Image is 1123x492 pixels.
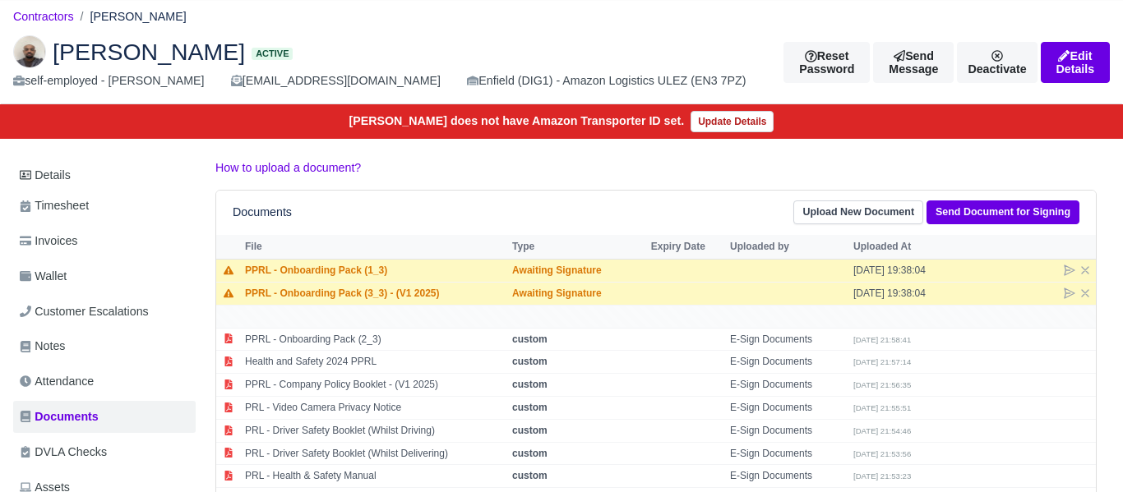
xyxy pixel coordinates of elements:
[1,22,1122,104] div: Imran Usmani
[241,397,508,420] td: PRL - Video Camera Privacy Notice
[13,366,196,398] a: Attendance
[13,160,196,191] a: Details
[508,283,647,306] td: Awaiting Signature
[726,351,849,374] td: E-Sign Documents
[853,449,911,458] small: [DATE] 21:53:56
[13,71,205,90] div: self-employed - [PERSON_NAME]
[241,260,508,283] td: PPRL - Onboarding Pack (1_3)
[13,10,74,23] a: Contractors
[1041,413,1123,492] iframe: Chat Widget
[241,374,508,397] td: PPRL - Company Policy Booklet - (V1 2025)
[726,397,849,420] td: E-Sign Documents
[849,283,973,306] td: [DATE] 19:38:04
[726,328,849,351] td: E-Sign Documents
[512,356,548,367] strong: custom
[13,260,196,292] a: Wallet
[20,232,77,251] span: Invoices
[467,71,746,90] div: Enfield (DIG1) - Amazon Logistics ULEZ (EN3 7PZ)
[20,372,94,391] span: Attendance
[927,200,1079,224] a: Send Document for Signing
[20,302,149,321] span: Customer Escalations
[726,419,849,442] td: E-Sign Documents
[13,190,196,222] a: Timesheet
[241,442,508,465] td: PRL - Driver Safety Booklet (Whilst Delivering)
[853,357,911,366] small: [DATE] 21:57:14
[647,235,726,260] th: Expiry Date
[691,111,774,132] a: Update Details
[231,71,441,90] div: [EMAIL_ADDRESS][DOMAIN_NAME]
[13,225,196,257] a: Invoices
[241,328,508,351] td: PPRL - Onboarding Pack (2_3)
[241,351,508,374] td: Health and Safety 2024 PPRL
[1041,42,1110,83] a: Edit Details
[853,403,911,412] small: [DATE] 21:55:51
[13,330,196,362] a: Notes
[508,235,647,260] th: Type
[512,402,548,413] strong: custom
[726,374,849,397] td: E-Sign Documents
[512,379,548,390] strong: custom
[20,337,65,356] span: Notes
[957,42,1037,83] a: Deactivate
[853,426,911,435] small: [DATE] 21:54:46
[508,260,647,283] td: Awaiting Signature
[853,335,911,344] small: [DATE] 21:58:41
[726,442,849,465] td: E-Sign Documents
[53,40,245,63] span: [PERSON_NAME]
[512,425,548,436] strong: custom
[241,283,508,306] td: PPRL - Onboarding Pack (3_3) - (V1 2025)
[252,48,293,60] span: Active
[215,161,361,174] a: How to upload a document?
[873,42,954,83] a: Send Message
[241,419,508,442] td: PRL - Driver Safety Booklet (Whilst Driving)
[13,401,196,433] a: Documents
[13,296,196,328] a: Customer Escalations
[793,200,923,224] a: Upload New Document
[853,380,911,389] small: [DATE] 21:56:35
[853,471,911,481] small: [DATE] 21:53:23
[20,407,99,426] span: Documents
[512,470,548,481] strong: custom
[512,448,548,459] strong: custom
[512,333,548,345] strong: custom
[241,465,508,488] td: PRL - Health & Safety Manual
[849,235,973,260] th: Uploaded At
[849,260,973,283] td: [DATE] 19:38:04
[13,436,196,468] a: DVLA Checks
[74,7,187,26] li: [PERSON_NAME]
[20,267,67,286] span: Wallet
[20,443,107,462] span: DVLA Checks
[783,42,870,83] button: Reset Password
[20,196,89,215] span: Timesheet
[241,235,508,260] th: File
[726,235,849,260] th: Uploaded by
[726,465,849,488] td: E-Sign Documents
[233,205,292,219] h6: Documents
